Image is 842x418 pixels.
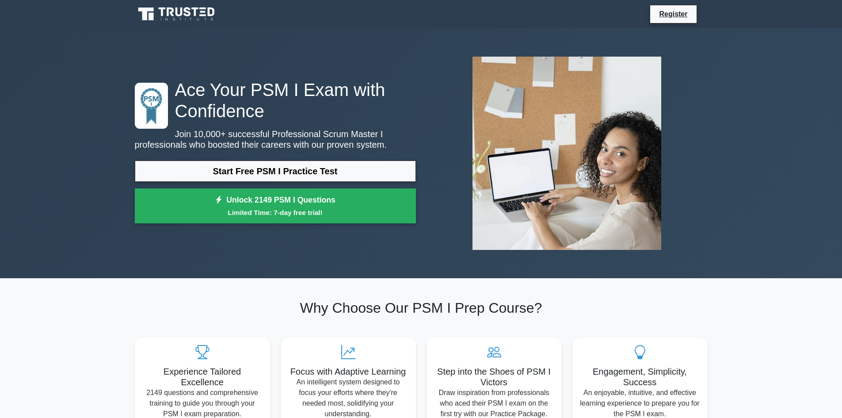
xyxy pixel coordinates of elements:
[654,8,693,19] a: Register
[434,366,555,387] h5: Step into the Shoes of PSM I Victors
[135,299,708,316] h2: Why Choose Our PSM I Prep Course?
[142,366,263,387] h5: Experience Tailored Excellence
[135,79,416,122] h1: Ace Your PSM I Exam with Confidence
[146,207,405,218] small: Limited Time: 7-day free trial!
[135,161,416,182] a: Start Free PSM I Practice Test
[135,129,416,150] p: Join 10,000+ successful Professional Scrum Master I professionals who boosted their careers with ...
[135,188,416,224] a: Unlock 2149 PSM I QuestionsLimited Time: 7-day free trial!
[288,366,409,377] h5: Focus with Adaptive Learning
[579,366,701,387] h5: Engagement, Simplicity, Success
